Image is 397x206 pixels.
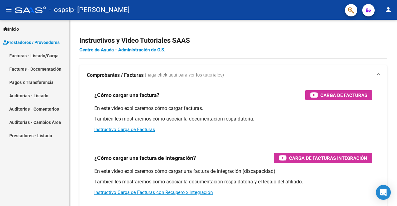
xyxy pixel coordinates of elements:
div: Open Intercom Messenger [376,185,391,200]
span: - ospsip [49,3,74,17]
span: - [PERSON_NAME] [74,3,130,17]
a: Centro de Ayuda - Administración de O.S. [79,47,165,53]
button: Carga de Facturas Integración [274,153,372,163]
p: También les mostraremos cómo asociar la documentación respaldatoria. [94,116,372,122]
strong: Comprobantes / Facturas [87,72,144,79]
button: Carga de Facturas [305,90,372,100]
h3: ¿Cómo cargar una factura de integración? [94,154,196,162]
h2: Instructivos y Video Tutoriales SAAS [79,35,387,46]
mat-icon: person [385,6,392,13]
a: Instructivo Carga de Facturas con Recupero x Integración [94,190,213,195]
h3: ¿Cómo cargar una factura? [94,91,159,99]
span: Inicio [3,26,19,33]
a: Instructivo Carga de Facturas [94,127,155,132]
p: También les mostraremos cómo asociar la documentación respaldatoria y el legajo del afiliado. [94,178,372,185]
p: En este video explicaremos cómo cargar una factura de integración (discapacidad). [94,168,372,175]
span: Carga de Facturas Integración [289,154,367,162]
span: Prestadores / Proveedores [3,39,60,46]
span: (haga click aquí para ver los tutoriales) [145,72,224,79]
span: Carga de Facturas [320,91,367,99]
mat-icon: menu [5,6,12,13]
p: En este video explicaremos cómo cargar facturas. [94,105,372,112]
mat-expansion-panel-header: Comprobantes / Facturas (haga click aquí para ver los tutoriales) [79,65,387,85]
